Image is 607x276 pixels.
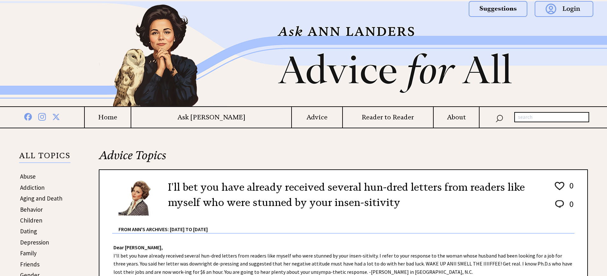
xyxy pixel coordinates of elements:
a: Ask [PERSON_NAME] [131,113,291,121]
a: Addiction [20,184,45,191]
strong: Dear [PERSON_NAME], [113,244,163,251]
a: Reader to Reader [343,113,433,121]
a: Aging and Death [20,195,62,202]
img: x%20blue.png [52,112,60,121]
a: Home [85,113,131,121]
img: message_round%202.png [554,199,565,209]
h2: I'll bet you have already received several hun-dred letters from readers like myself who were stu... [168,180,544,210]
img: heart_outline%201.png [554,180,565,192]
a: Behavior [20,206,43,213]
img: right_new2.png [533,1,536,106]
input: search [514,112,589,122]
a: Family [20,249,37,257]
td: 0 [566,180,574,198]
p: ALL TOPICS [19,152,70,163]
h2: Advice Topics [99,148,588,169]
img: facebook%20blue.png [24,112,32,121]
a: Dating [20,227,37,235]
td: 0 [566,199,574,216]
a: Friends [20,260,40,268]
img: Ann6%20v2%20small.png [119,180,158,216]
img: instagram%20blue.png [38,112,46,121]
a: About [434,113,479,121]
a: Advice [292,113,342,121]
img: search_nav.png [495,113,503,123]
a: Abuse [20,173,36,180]
a: Children [20,216,42,224]
img: login.png [535,1,593,17]
div: From Ann's Archives: [DATE] to [DATE] [119,216,574,233]
a: Depression [20,238,49,246]
img: suggestions.png [469,1,527,17]
img: header2b_v1.png [74,1,533,106]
